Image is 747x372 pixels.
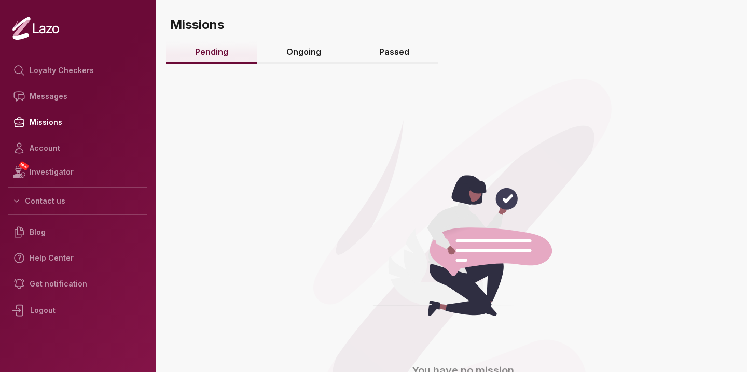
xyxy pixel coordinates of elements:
a: Messages [8,83,147,109]
span: NEW [18,161,30,171]
a: Get notification [8,271,147,297]
a: Loyalty Checkers [8,58,147,83]
button: Contact us [8,192,147,210]
a: Account [8,135,147,161]
a: Blog [8,219,147,245]
a: Help Center [8,245,147,271]
a: Passed [350,41,438,64]
a: Ongoing [257,41,350,64]
div: Logout [8,297,147,324]
a: Pending [166,41,257,64]
a: NEWInvestigator [8,161,147,183]
a: Missions [8,109,147,135]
